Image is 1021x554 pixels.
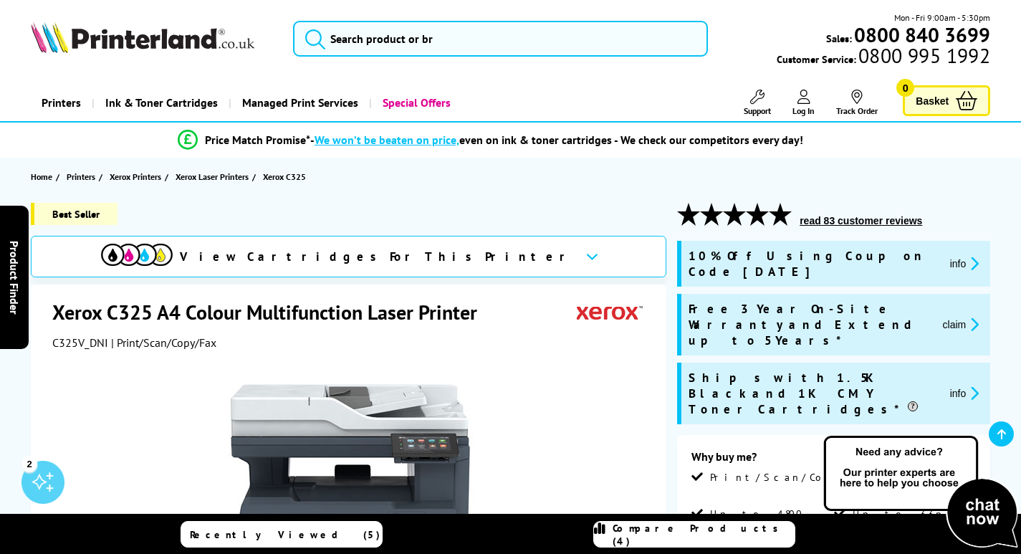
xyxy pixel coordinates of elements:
span: We won’t be beaten on price, [315,133,459,147]
button: promo-description [939,316,984,333]
span: Xerox Laser Printers [176,169,249,184]
button: read 83 customer reviews [795,214,926,227]
button: promo-description [946,255,984,272]
a: Log In [792,90,815,116]
a: Ink & Toner Cartridges [92,85,229,121]
span: C325V_DNI [52,335,108,350]
span: Xerox Printers [110,169,161,184]
a: Special Offers [369,85,461,121]
div: 2 [21,456,37,472]
span: Xerox C325 [263,171,306,182]
a: Printers [31,85,92,121]
span: Sales: [826,32,852,45]
a: Track Order [836,90,878,116]
span: Ink & Toner Cartridges [105,85,218,121]
span: Print/Scan/Copy/Fax [710,471,894,484]
img: Xerox [577,299,643,325]
img: Printerland Logo [31,22,254,53]
span: 10% Off Using Coupon Code [DATE] [689,248,939,280]
a: Printers [67,169,99,184]
a: Xerox Printers [110,169,165,184]
span: 0800 995 1992 [856,49,990,62]
b: 0800 840 3699 [854,22,990,48]
img: cmyk-icon.svg [101,244,173,266]
a: Compare Products (4) [593,521,795,548]
a: Printerland Logo [31,22,275,56]
a: Basket 0 [903,85,990,116]
span: Log In [792,105,815,116]
a: Xerox Laser Printers [176,169,252,184]
input: Search product or br [293,21,708,57]
span: Free 3 Year On-Site Warranty and Extend up to 5 Years* [689,301,931,348]
span: | Print/Scan/Copy/Fax [111,335,216,350]
span: Printers [67,169,95,184]
a: Managed Print Services [229,85,369,121]
img: Open Live Chat window [820,434,1021,551]
span: Customer Service: [777,49,990,66]
span: Recently Viewed (5) [190,528,380,541]
div: - even on ink & toner cartridges - We check our competitors every day! [310,133,803,147]
a: Recently Viewed (5) [181,521,383,548]
span: Compare Products (4) [613,522,795,548]
span: Ships with 1.5K Black and 1K CMY Toner Cartridges* [689,370,939,417]
li: modal_Promise [7,128,974,153]
span: Mon - Fri 9:00am - 5:30pm [894,11,990,24]
span: Support [744,105,771,116]
span: Basket [916,91,949,110]
span: Product Finder [7,240,21,314]
span: Home [31,169,52,184]
span: Price Match Promise* [205,133,310,147]
span: 0 [896,79,914,97]
button: promo-description [946,385,984,401]
span: Best Seller [31,203,118,225]
div: Why buy me? [691,449,976,471]
h1: Xerox C325 A4 Colour Multifunction Laser Printer [52,299,492,325]
a: 0800 840 3699 [852,28,990,42]
a: Home [31,169,56,184]
span: Up to 4800 dpi Print [710,507,831,533]
a: Support [744,90,771,116]
span: View Cartridges For This Printer [180,249,574,264]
